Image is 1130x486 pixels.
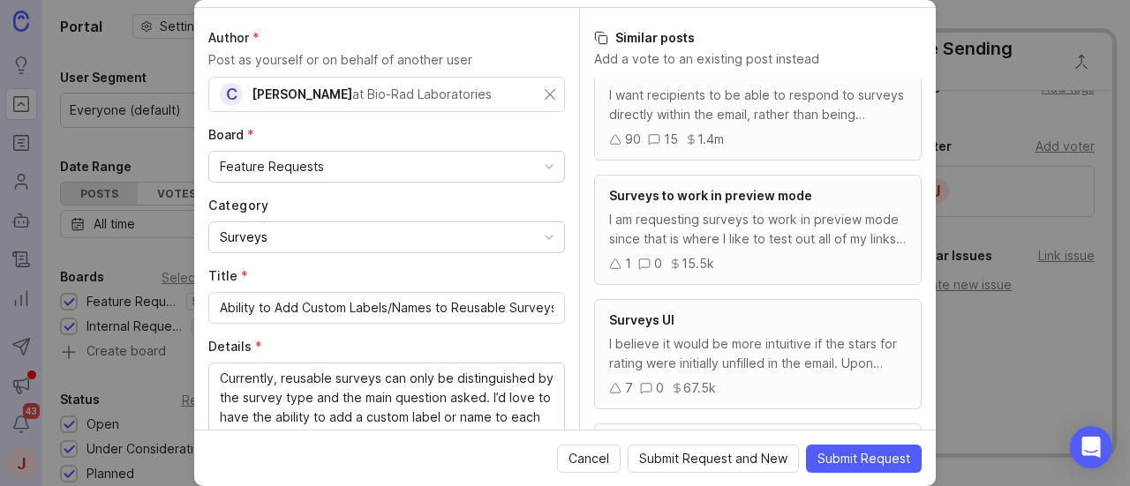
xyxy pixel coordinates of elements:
div: at Bio-Rad Laboratories [352,85,492,104]
span: Surveys to work in preview mode [609,188,812,203]
div: 90 [625,130,641,149]
h3: Similar posts [594,29,922,47]
input: Short, descriptive title [220,298,554,318]
a: Respond to Surveys within emailI want recipients to be able to respond to surveys directly within... [594,50,922,161]
span: Submit Request and New [639,450,787,467]
div: 67.5k [683,378,716,398]
div: Open Intercom Messenger [1070,426,1112,468]
span: Details (required) [208,339,262,354]
span: Title (required) [208,268,248,283]
div: 7 [625,378,633,398]
button: Submit Request [806,445,922,473]
div: 15 [664,130,678,149]
div: C [220,83,243,106]
div: I want recipients to be able to respond to surveys directly within the email, rather than being r... [609,86,907,124]
label: Category [208,197,565,214]
a: Surveys to work in preview modeI am requesting surveys to work in preview mode since that is wher... [594,175,922,285]
div: Surveys [220,228,267,247]
p: Post as yourself or on behalf of another user [208,50,565,70]
span: Submit Request [817,450,910,467]
div: I am requesting surveys to work in preview mode since that is where I like to test out all of my ... [609,210,907,249]
span: Board (required) [208,127,254,142]
span: Surveys UI [609,312,674,327]
p: Add a vote to an existing post instead [594,50,922,68]
button: Cancel [557,445,621,473]
div: 0 [654,254,662,273]
a: Surveys UII believe it would be more intuitive if the stars for rating were initially unfilled in... [594,299,922,409]
span: Cancel [569,450,609,467]
div: 1.4m [697,130,724,149]
span: Author (required) [208,30,260,45]
div: Feature Requests [220,157,324,176]
div: 15.5k [682,254,714,273]
div: I believe it would be more intuitive if the stars for rating were initially unfilled in the email... [609,334,907,373]
div: 1 [625,254,631,273]
span: [PERSON_NAME] [252,86,352,101]
div: 0 [656,378,664,398]
button: Submit Request and New [628,445,799,473]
